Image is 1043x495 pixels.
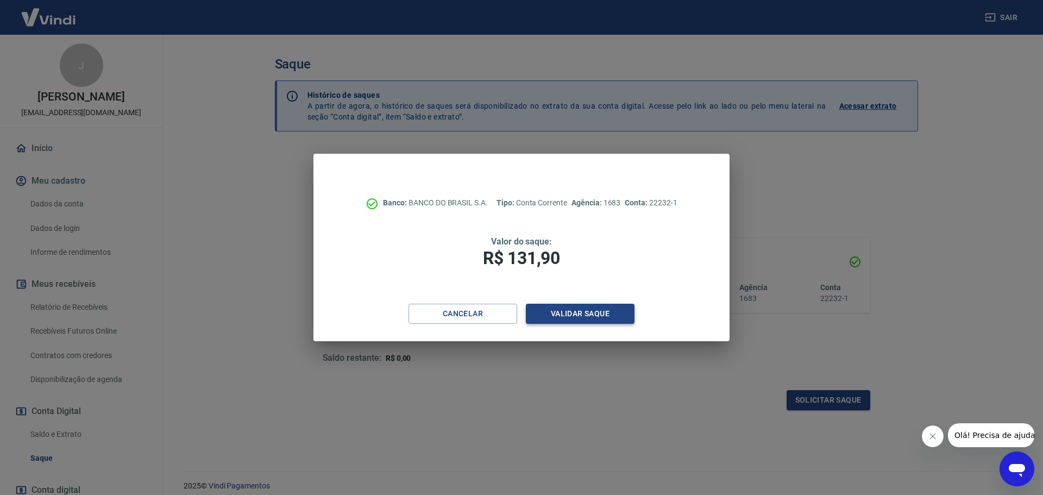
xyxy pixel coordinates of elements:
[625,198,649,207] span: Conta:
[491,236,552,247] span: Valor do saque:
[383,197,488,209] p: BANCO DO BRASIL S.A.
[1000,452,1034,486] iframe: Botão para abrir a janela de mensagens
[571,198,604,207] span: Agência:
[483,248,560,268] span: R$ 131,90
[497,197,567,209] p: Conta Corrente
[7,8,91,16] span: Olá! Precisa de ajuda?
[497,198,516,207] span: Tipo:
[625,197,677,209] p: 22232-1
[922,425,944,447] iframe: Fechar mensagem
[571,197,620,209] p: 1683
[383,198,409,207] span: Banco:
[948,423,1034,447] iframe: Mensagem da empresa
[526,304,634,324] button: Validar saque
[409,304,517,324] button: Cancelar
